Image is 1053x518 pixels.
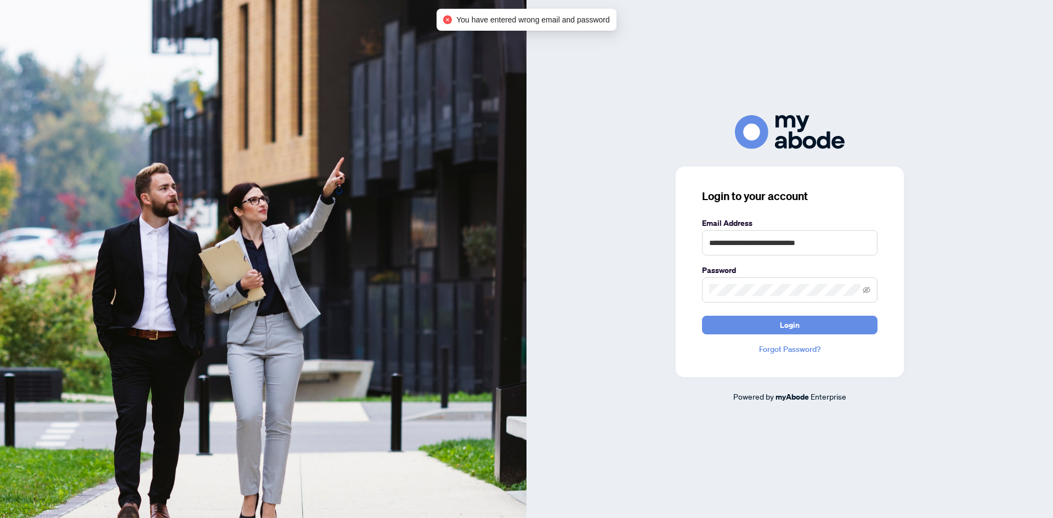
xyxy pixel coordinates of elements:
[702,343,877,355] a: Forgot Password?
[780,316,800,334] span: Login
[702,217,877,229] label: Email Address
[702,189,877,204] h3: Login to your account
[702,264,877,276] label: Password
[456,14,610,26] span: You have entered wrong email and password
[863,286,870,294] span: eye-invisible
[733,391,774,401] span: Powered by
[702,316,877,334] button: Login
[775,391,809,403] a: myAbode
[735,115,845,149] img: ma-logo
[443,15,452,24] span: close-circle
[811,391,846,401] span: Enterprise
